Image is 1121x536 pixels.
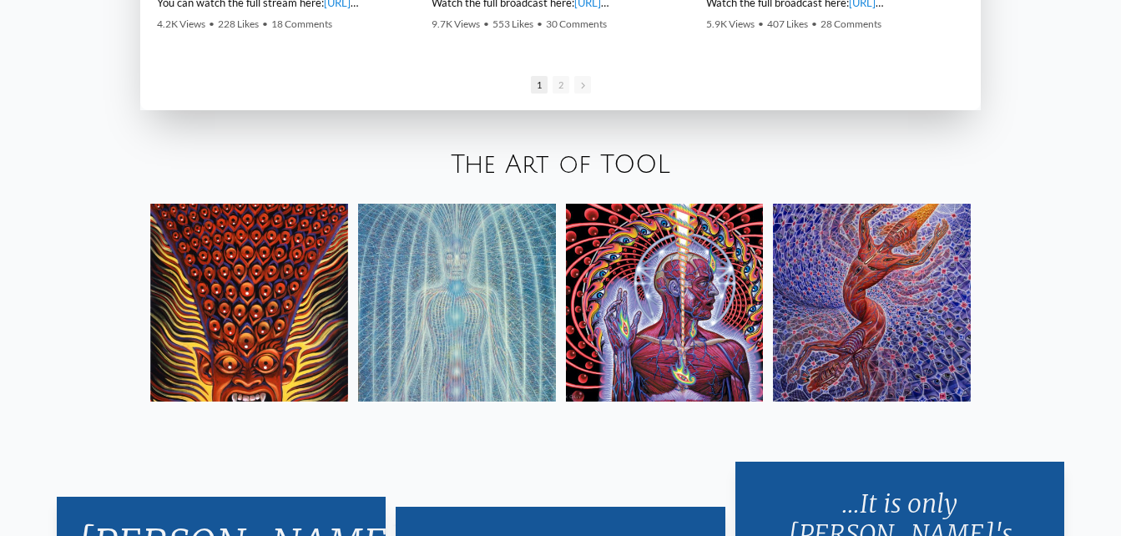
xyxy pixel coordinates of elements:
span: 1 [531,76,548,94]
span: 9.7K Views [432,18,480,30]
span: 553 Likes [492,18,533,30]
span: • [758,18,764,30]
span: 2 [553,76,569,94]
span: • [209,18,215,30]
span: • [537,18,543,30]
span: 5.9K Views [706,18,755,30]
span: • [262,18,268,30]
span: • [483,18,489,30]
span: 30 Comments [546,18,607,30]
span: 28 Comments [821,18,881,30]
a: The Art of TOOL [451,151,670,179]
span: 4.2K Views [157,18,205,30]
span: 18 Comments [271,18,332,30]
span: 228 Likes [218,18,259,30]
span: 407 Likes [767,18,808,30]
span: • [811,18,817,30]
